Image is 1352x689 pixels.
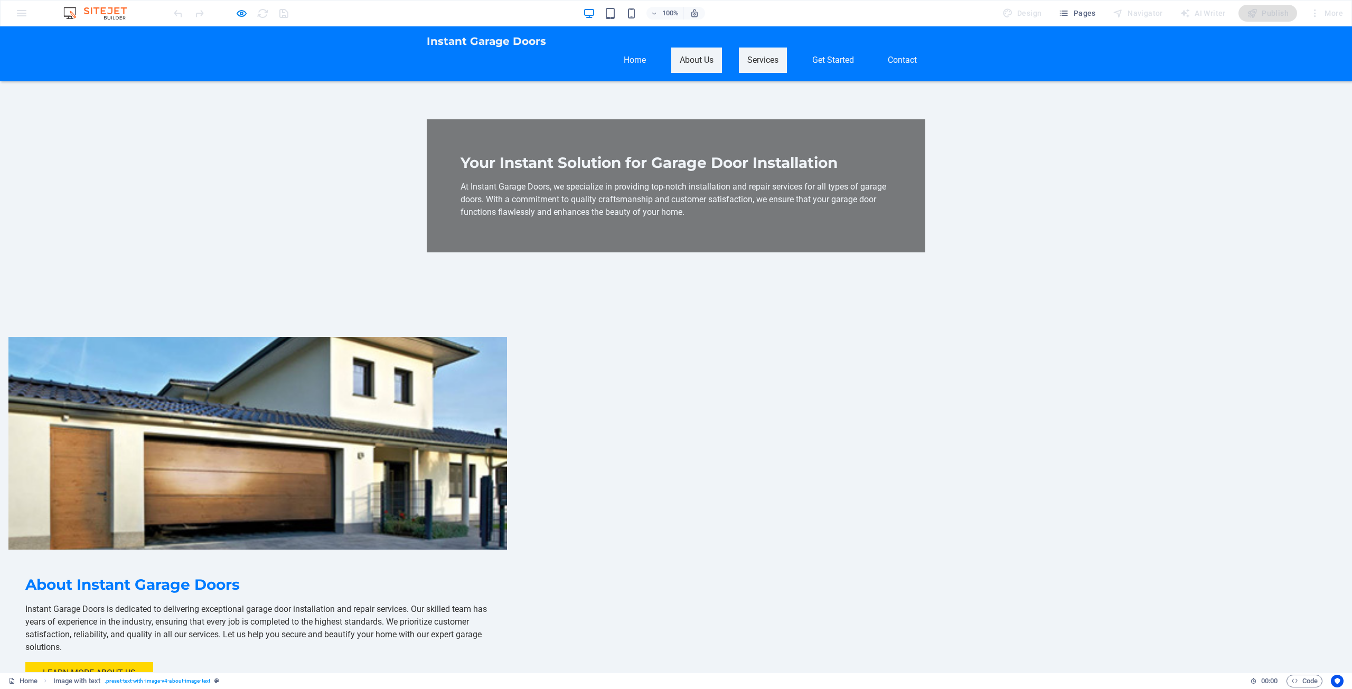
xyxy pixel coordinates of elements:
[671,21,722,46] a: About Us
[615,21,654,46] a: Home
[61,7,140,20] img: Editor Logo
[662,7,679,20] h6: 100%
[1250,675,1278,687] h6: Session time
[214,678,219,684] i: This element is a customizable preset
[646,7,684,20] button: 100%
[1054,5,1100,22] button: Pages
[53,675,100,687] span: Click to select. Double-click to edit
[427,8,546,21] span: Instant Garage Doors
[105,675,210,687] span: . preset-text-with-image-v4-about-image-text
[879,21,925,46] a: Contact
[804,21,862,46] a: Get Started
[1287,675,1322,687] button: Code
[1269,677,1270,685] span: :
[739,21,787,46] a: Services
[1331,675,1344,687] button: Usercentrics
[998,5,1046,22] div: Design (Ctrl+Alt+Y)
[8,675,37,687] a: Click to cancel selection. Double-click to open Pages
[25,549,490,568] h2: About Instant Garage Doors
[1291,675,1318,687] span: Code
[25,636,153,658] a: Learn More About Us
[1058,8,1095,18] span: Pages
[1261,675,1278,687] span: 00 00
[53,675,220,687] nav: breadcrumb
[690,8,699,18] i: On resize automatically adjust zoom level to fit chosen device.
[461,154,891,192] p: At Instant Garage Doors, we specialize in providing top-notch installation and repair services fo...
[25,577,490,627] p: Instant Garage Doors is dedicated to delivering exceptional garage door installation and repair s...
[461,127,838,145] span: Your Instant Solution for Garage Door Installation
